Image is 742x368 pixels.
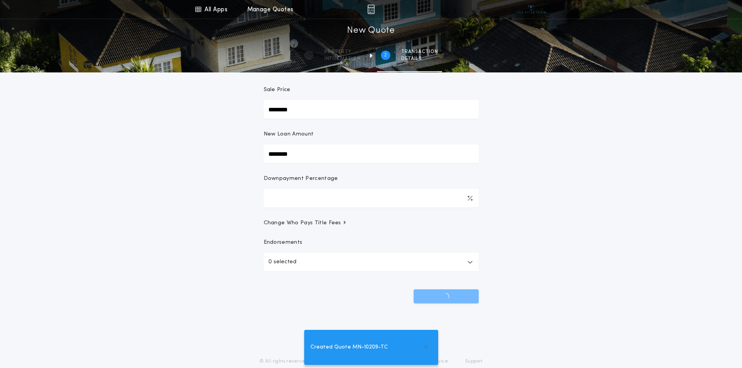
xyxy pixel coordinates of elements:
span: information [324,56,361,62]
p: Endorsements [264,239,479,247]
span: Created Quote MN-10209-TC [310,343,388,352]
p: Downpayment Percentage [264,175,338,183]
button: 0 selected [264,253,479,271]
p: 0 selected [268,257,296,267]
img: img [367,5,375,14]
p: New Loan Amount [264,130,314,138]
button: Change Who Pays Title Fees [264,219,479,227]
img: vs-icon [516,5,546,13]
input: Sale Price [264,100,479,119]
span: Transaction [401,49,438,55]
span: details [401,56,438,62]
span: Property [324,49,361,55]
p: Sale Price [264,86,291,94]
input: Downpayment Percentage [264,189,479,208]
h1: New Quote [347,25,395,37]
h2: 2 [384,52,387,58]
span: Change Who Pays Title Fees [264,219,347,227]
input: New Loan Amount [264,144,479,163]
